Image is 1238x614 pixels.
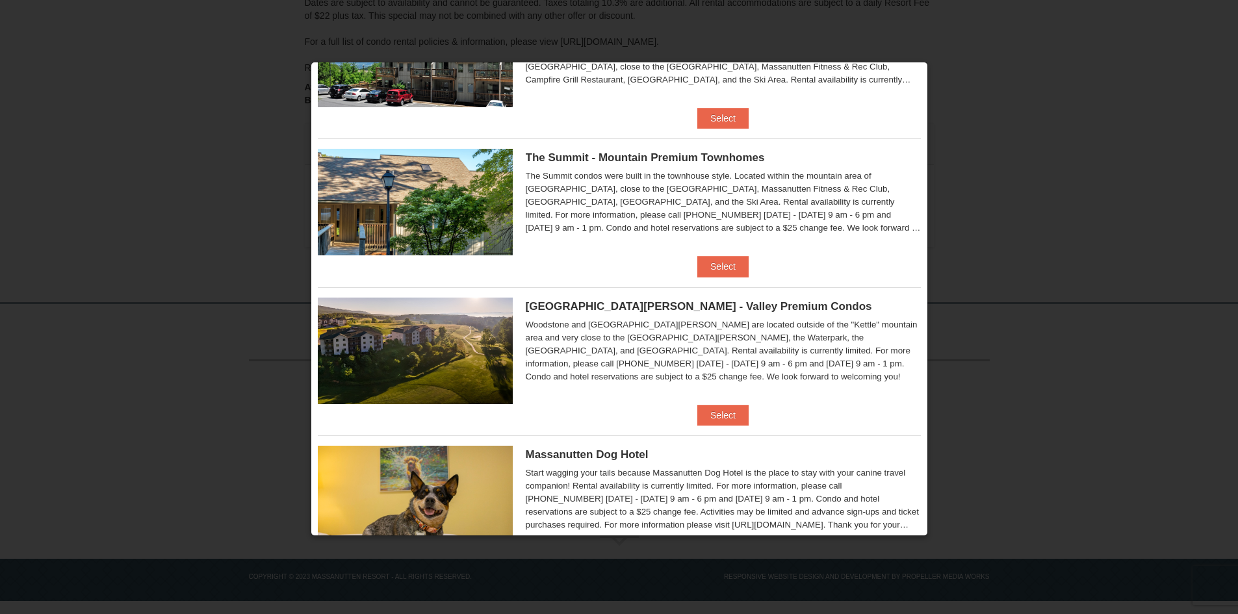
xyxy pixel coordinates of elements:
[697,256,749,277] button: Select
[697,108,749,129] button: Select
[526,318,921,383] div: Woodstone and [GEOGRAPHIC_DATA][PERSON_NAME] are located outside of the "Kettle" mountain area an...
[697,405,749,426] button: Select
[526,170,921,235] div: The Summit condos were built in the townhouse style. Located within the mountain area of [GEOGRAP...
[526,467,921,531] div: Start wagging your tails because Massanutten Dog Hotel is the place to stay with your canine trav...
[526,448,649,461] span: Massanutten Dog Hotel
[526,151,765,164] span: The Summit - Mountain Premium Townhomes
[318,298,513,404] img: 19219041-4-ec11c166.jpg
[318,149,513,255] img: 19219034-1-0eee7e00.jpg
[318,446,513,552] img: 27428181-5-81c892a3.jpg
[526,300,872,313] span: [GEOGRAPHIC_DATA][PERSON_NAME] - Valley Premium Condos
